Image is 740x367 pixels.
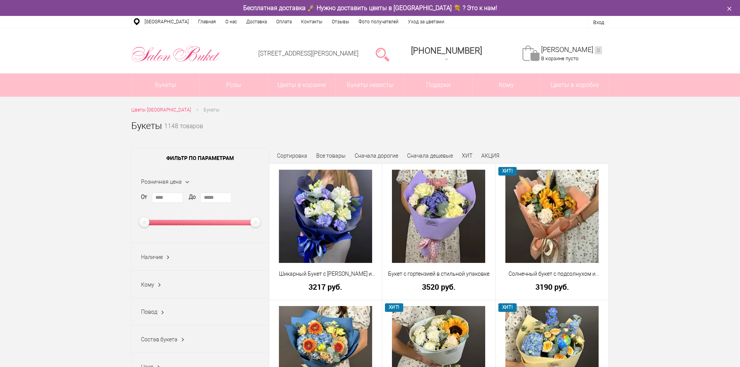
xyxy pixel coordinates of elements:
label: От [141,193,147,201]
span: Розничная цена [141,179,182,185]
a: Оплата [272,16,296,28]
span: ХИТ! [498,303,517,311]
label: До [189,193,196,201]
a: [GEOGRAPHIC_DATA] [140,16,193,28]
a: Букеты [132,73,200,97]
a: 3190 руб. [501,283,604,291]
span: Наличие [141,254,163,260]
img: Цветы Нижний Новгород [131,44,220,64]
ins: 0 [595,46,602,54]
a: Уход за цветами [403,16,449,28]
div: Бесплатная доставка 🚀 Нужно доставить цветы в [GEOGRAPHIC_DATA] 💐 ? Это к нам! [125,4,615,12]
span: Состав букета [141,336,178,343]
a: Фото получателей [354,16,403,28]
a: Цветы [GEOGRAPHIC_DATA] [131,106,191,114]
a: Сначала дешевые [407,153,453,159]
span: Сортировка [277,153,307,159]
h1: Букеты [131,119,162,133]
span: В корзине пусто [541,56,578,61]
a: 3217 руб. [274,283,377,291]
a: О нас [221,16,242,28]
a: [PHONE_NUMBER] [406,43,487,65]
a: Все товары [316,153,346,159]
a: Контакты [296,16,327,28]
span: ХИТ! [498,167,517,175]
span: ХИТ! [385,303,403,311]
a: Солнечный букет с подсолнухом и диантусами [501,270,604,278]
a: Отзывы [327,16,354,28]
img: Букет с гортензией в стильной упаковке [392,170,485,263]
a: АКЦИЯ [481,153,500,159]
span: Кому [141,282,154,288]
a: Цветы в коробке [541,73,609,97]
a: [STREET_ADDRESS][PERSON_NAME] [258,50,359,57]
a: 3520 руб. [387,283,490,291]
a: Главная [193,16,221,28]
a: Вход [593,19,604,25]
a: Букеты невесты [336,73,404,97]
span: Букеты [204,107,219,113]
small: 1148 товаров [164,123,203,142]
a: Сначала дорогие [355,153,398,159]
a: Розы [200,73,268,97]
span: Кому [472,73,540,97]
span: Фильтр по параметрам [132,148,269,168]
a: [PERSON_NAME] [541,45,602,54]
a: Шикарный Букет с [PERSON_NAME] и [PERSON_NAME] [274,270,377,278]
span: Цветы [GEOGRAPHIC_DATA] [131,107,191,113]
a: Доставка [242,16,272,28]
span: [PHONE_NUMBER] [411,46,482,56]
a: Цветы в корзине [268,73,336,97]
a: ХИТ [462,153,472,159]
a: Букет с гортензией в стильной упаковке [387,270,490,278]
a: Подарки [404,73,472,97]
img: Шикарный Букет с Розами и Синими Диантусами [279,170,372,263]
span: Повод [141,309,157,315]
img: Солнечный букет с подсолнухом и диантусами [505,170,599,263]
